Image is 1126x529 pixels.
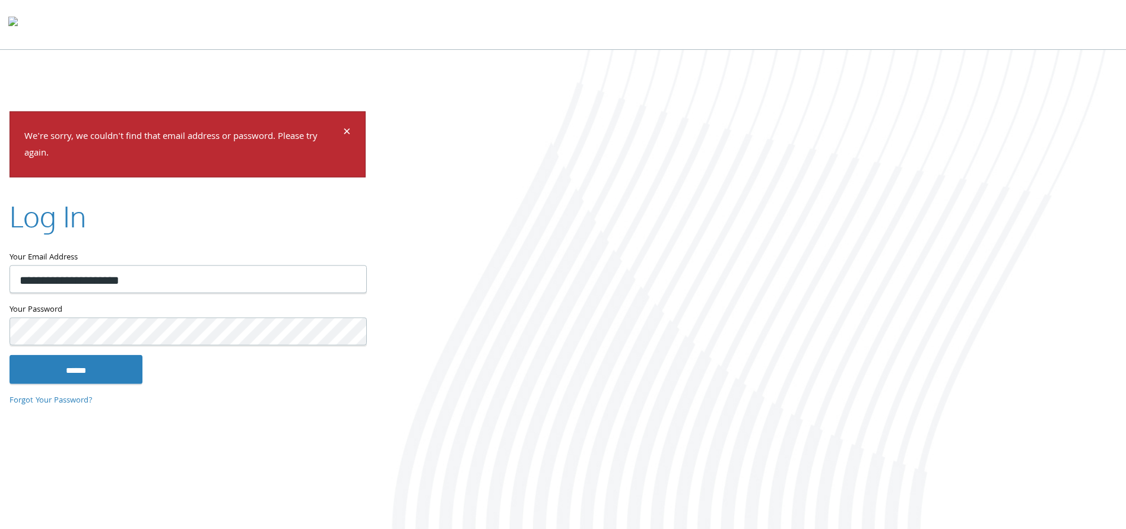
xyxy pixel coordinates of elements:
[9,303,366,318] label: Your Password
[343,126,351,140] button: Dismiss alert
[9,394,93,407] a: Forgot Your Password?
[343,121,351,144] span: ×
[8,12,18,36] img: todyl-logo-dark.svg
[24,128,341,163] p: We're sorry, we couldn't find that email address or password. Please try again.
[9,197,86,236] h2: Log In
